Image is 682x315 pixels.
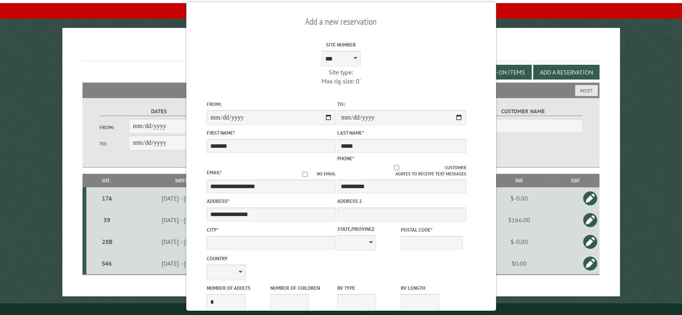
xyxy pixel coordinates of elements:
[125,174,237,187] th: Dates
[89,216,124,224] div: 39
[206,14,475,29] h2: Add a new reservation
[89,194,124,202] div: 17A
[82,40,599,62] h1: Reservations
[337,164,466,178] label: Customer agrees to receive text messages
[100,124,129,131] label: From:
[487,174,552,187] th: Due
[206,100,335,108] label: From:
[297,306,385,312] small: © Campground Commander LLC. All rights reserved.
[337,225,399,233] label: State/Province
[89,238,124,246] div: 28B
[127,260,236,267] div: [DATE] - [DATE]
[127,238,236,246] div: [DATE] - [DATE]
[464,107,582,116] label: Customer Name
[465,65,532,80] button: Edit Add-on Items
[206,226,335,234] label: City
[127,194,236,202] div: [DATE] - [DATE]
[100,140,129,147] label: To:
[127,216,236,224] div: [DATE] - [DATE]
[270,284,332,292] label: Number of Children
[575,85,598,96] button: Reset
[337,100,466,108] label: To:
[206,197,335,205] label: Address
[86,174,125,187] th: Site
[100,107,218,116] label: Dates
[337,129,466,137] label: Last Name
[293,171,336,177] label: No email
[206,129,335,137] label: First Name
[277,41,405,48] label: Site Number
[82,83,599,97] h2: Filters
[487,209,552,231] td: $166.00
[337,197,466,205] label: Address 2
[277,77,405,85] div: Max rig size: 0'
[487,231,552,253] td: $-0.00
[89,260,124,267] div: S46
[401,284,463,292] label: RV Length
[487,253,552,275] td: $0.00
[348,165,445,170] input: Customer agrees to receive text messages
[337,155,354,162] label: Phone
[401,226,463,234] label: Postal Code
[206,169,222,176] label: Email
[206,284,268,292] label: Number of Adults
[552,174,600,187] th: Edit
[293,172,317,177] input: No email
[533,65,600,80] button: Add a Reservation
[487,187,552,209] td: $-0.00
[206,255,335,262] label: Country
[337,284,399,292] label: RV Type
[277,68,405,76] div: Site type:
